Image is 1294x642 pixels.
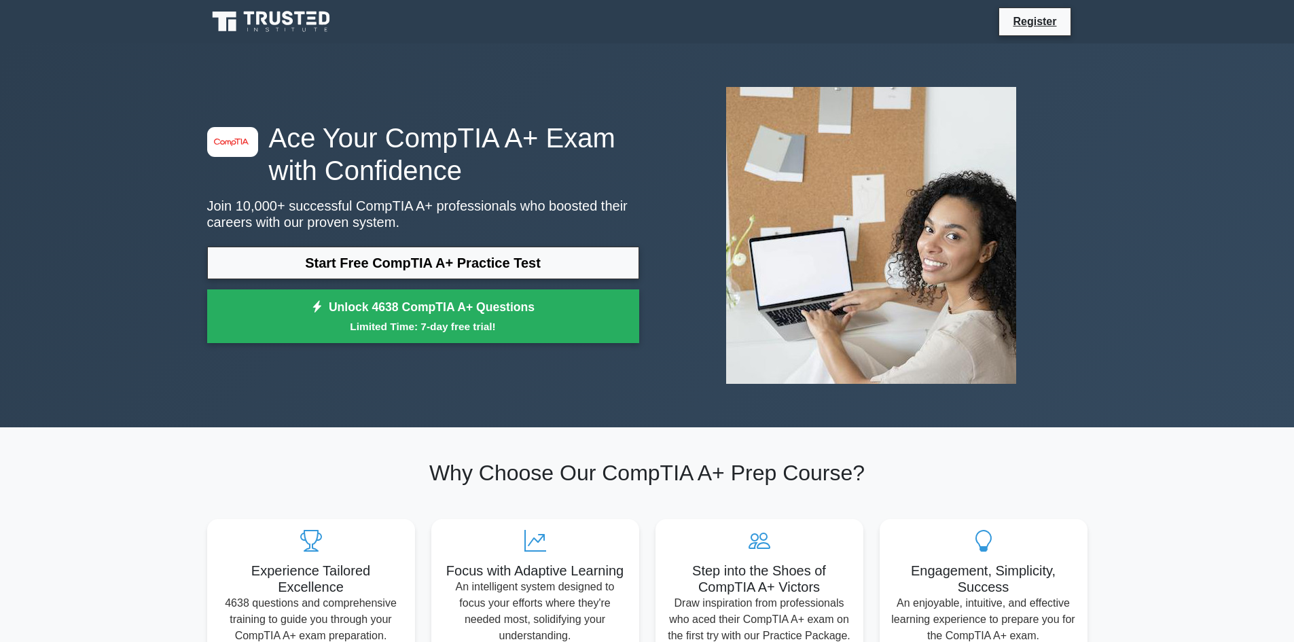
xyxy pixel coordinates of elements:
a: Start Free CompTIA A+ Practice Test [207,247,639,279]
h1: Ace Your CompTIA A+ Exam with Confidence [207,122,639,187]
h5: Step into the Shoes of CompTIA A+ Victors [666,563,852,595]
h5: Engagement, Simplicity, Success [891,563,1077,595]
h5: Experience Tailored Excellence [218,563,404,595]
h5: Focus with Adaptive Learning [442,563,628,579]
small: Limited Time: 7-day free trial! [224,319,622,334]
h2: Why Choose Our CompTIA A+ Prep Course? [207,460,1088,486]
a: Unlock 4638 CompTIA A+ QuestionsLimited Time: 7-day free trial! [207,289,639,344]
a: Register [1005,13,1064,30]
p: Join 10,000+ successful CompTIA A+ professionals who boosted their careers with our proven system. [207,198,639,230]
